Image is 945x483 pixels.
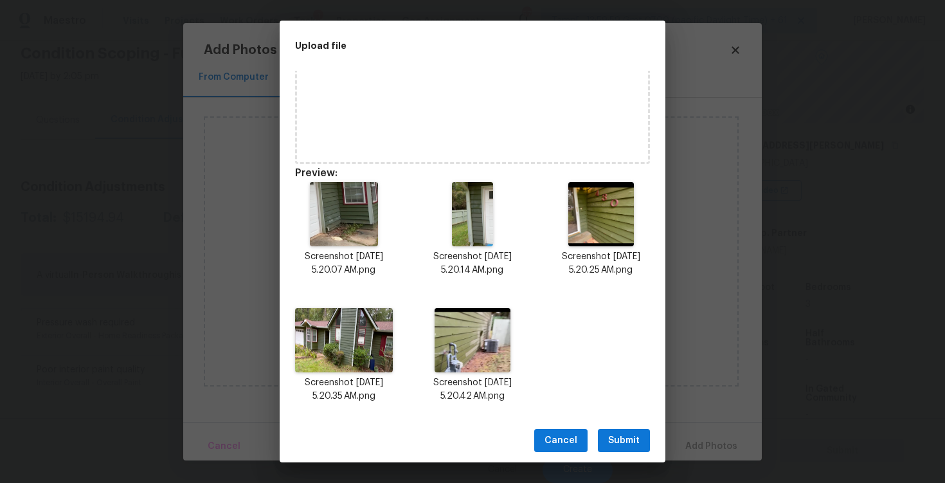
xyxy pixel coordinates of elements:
[544,433,577,449] span: Cancel
[534,429,588,453] button: Cancel
[568,182,634,246] img: fWsEt0AAAAASUVORK5CYII=
[424,376,521,403] p: Screenshot [DATE] 5.20.42 AM.png
[310,182,379,246] img: wBXKR3XeVf7FQAAAABJRU5ErkJggg==
[598,429,650,453] button: Submit
[552,250,650,277] p: Screenshot [DATE] 5.20.25 AM.png
[424,250,521,277] p: Screenshot [DATE] 5.20.14 AM.png
[452,182,493,246] img: E3FxUFZdbOhIQAAAAASUVORK5CYII=
[608,433,640,449] span: Submit
[435,308,510,372] img: LPAAAAAElFTkSuQmCC
[295,39,592,53] h2: Upload file
[295,250,393,277] p: Screenshot [DATE] 5.20.07 AM.png
[295,376,393,403] p: Screenshot [DATE] 5.20.35 AM.png
[295,308,393,372] img: 3Lr5JTiL+mW09iaviHBnLpFoPek0G9ybRzdeE1vakslBeTeXJxO+rA8f8B1Kcc6tA4IxMAAAAASUVORK5CYII=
